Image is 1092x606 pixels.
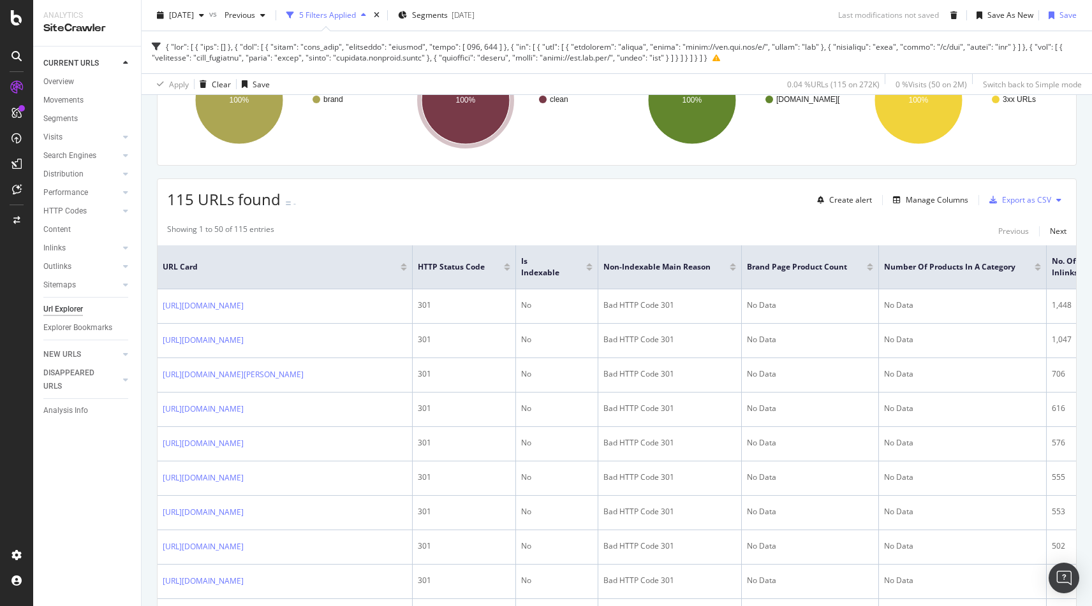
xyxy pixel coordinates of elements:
[167,189,281,210] span: 115 URLs found
[418,506,510,517] div: 301
[603,575,736,586] div: Bad HTTP Code 301
[43,260,71,273] div: Outlinks
[163,540,244,553] a: [URL][DOMAIN_NAME]
[43,186,88,199] div: Performance
[412,10,448,20] span: Segments
[43,205,119,218] a: HTTP Codes
[286,201,291,205] img: Equal
[521,256,567,278] span: Is Indexable
[747,506,873,517] div: No Data
[418,334,510,345] div: 301
[43,303,83,316] div: Url Explorer
[747,472,873,483] div: No Data
[163,506,244,519] a: [URL][DOMAIN_NAME]
[152,5,209,25] button: [DATE]
[983,79,1082,90] div: Switch back to Simple mode
[163,334,244,347] a: [URL][DOMAIN_NAME]
[43,366,108,393] div: DISAPPEARED URLS
[43,112,78,126] div: Segments
[603,334,736,345] div: Bad HTTP Code 301
[299,10,356,20] div: 5 Filters Applied
[43,348,81,361] div: NEW URLS
[43,242,119,255] a: Inlinks
[219,10,255,20] span: Previous
[43,404,132,417] a: Analysis Info
[682,96,702,105] text: 100%
[603,540,736,552] div: Bad HTTP Code 301
[418,575,510,586] div: 301
[43,131,119,144] a: Visits
[884,437,1041,449] div: No Data
[987,10,1033,20] div: Save As New
[418,540,510,552] div: 301
[1003,96,1036,105] text: 3xx URLs
[167,45,387,155] svg: A chart.
[237,74,270,94] button: Save
[812,190,872,210] button: Create alert
[521,403,593,414] div: No
[603,261,711,273] span: Non-Indexable Main Reason
[846,45,1066,155] svg: A chart.
[43,94,84,107] div: Movements
[281,5,371,25] button: 5 Filters Applied
[43,168,84,181] div: Distribution
[909,96,929,105] text: 100%
[43,242,66,255] div: Inlinks
[43,10,131,21] div: Analytics
[163,368,304,381] a: [URL][DOMAIN_NAME][PERSON_NAME]
[1002,194,1051,205] div: Export as CSV
[393,5,480,25] button: Segments[DATE]
[43,278,119,292] a: Sitemaps
[747,437,873,449] div: No Data
[521,540,593,552] div: No
[747,540,873,552] div: No Data
[550,96,568,105] text: clean
[521,334,593,345] div: No
[163,437,244,450] a: [URL][DOMAIN_NAME]
[418,368,510,380] div: 301
[163,472,244,484] a: [URL][DOMAIN_NAME]
[884,472,1041,483] div: No Data
[884,299,1041,311] div: No Data
[163,261,397,273] span: URL Card
[1050,224,1066,239] button: Next
[43,57,119,70] a: CURRENT URLS
[1050,226,1066,236] div: Next
[521,472,593,483] div: No
[394,45,614,155] svg: A chart.
[896,79,967,90] div: 0 % Visits ( 50 on 2M )
[418,472,510,483] div: 301
[43,112,132,126] a: Segments
[884,575,1041,586] div: No Data
[906,194,968,205] div: Manage Columns
[418,261,485,273] span: HTTP Status Code
[971,5,1033,25] button: Save As New
[43,149,119,162] a: Search Engines
[603,403,736,414] div: Bad HTTP Code 301
[838,10,939,20] div: Last modifications not saved
[888,192,968,208] button: Manage Columns
[43,186,119,199] a: Performance
[884,368,1041,380] div: No Data
[603,299,736,311] div: Bad HTTP Code 301
[43,168,119,181] a: Distribution
[884,540,1041,552] div: No Data
[43,321,132,335] a: Explorer Bookmarks
[884,403,1041,414] div: No Data
[169,79,189,90] div: Apply
[1044,5,1077,25] button: Save
[521,299,593,311] div: No
[603,437,736,449] div: Bad HTTP Code 301
[978,74,1082,94] button: Switch back to Simple mode
[43,57,99,70] div: CURRENT URLS
[603,368,736,380] div: Bad HTTP Code 301
[747,334,873,345] div: No Data
[43,303,132,316] a: Url Explorer
[209,8,219,19] span: vs
[253,79,270,90] div: Save
[984,190,1051,210] button: Export as CSV
[521,437,593,449] div: No
[163,299,244,312] a: [URL][DOMAIN_NAME]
